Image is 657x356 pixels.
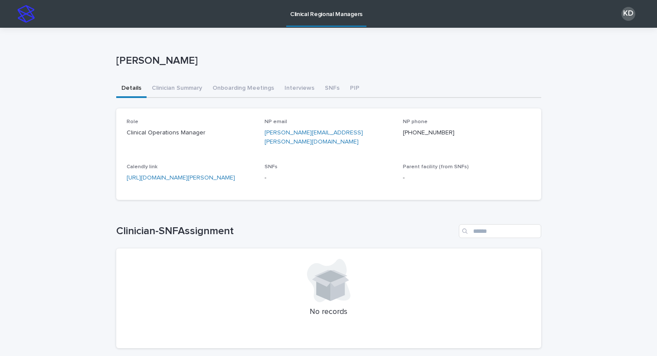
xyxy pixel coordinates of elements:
img: stacker-logo-s-only.png [17,5,35,23]
a: [PHONE_NUMBER] [403,130,454,136]
span: NP email [265,119,287,124]
p: - [265,173,392,183]
p: No records [127,307,531,317]
button: Onboarding Meetings [207,80,279,98]
button: PIP [345,80,365,98]
span: SNFs [265,164,278,170]
a: [PERSON_NAME][EMAIL_ADDRESS][PERSON_NAME][DOMAIN_NAME] [265,130,363,145]
p: - [403,173,531,183]
p: Clinical Operations Manager [127,128,255,137]
span: Role [127,119,138,124]
a: [URL][DOMAIN_NAME][PERSON_NAME] [127,175,235,181]
p: [PERSON_NAME] [116,55,538,67]
span: Parent facility (from SNFs) [403,164,469,170]
input: Search [459,224,541,238]
div: KD [621,7,635,21]
span: Calendly link [127,164,157,170]
h1: Clinician-SNFAssignment [116,225,455,238]
button: Clinician Summary [147,80,207,98]
button: Interviews [279,80,320,98]
span: NP phone [403,119,428,124]
button: SNFs [320,80,345,98]
button: Details [116,80,147,98]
